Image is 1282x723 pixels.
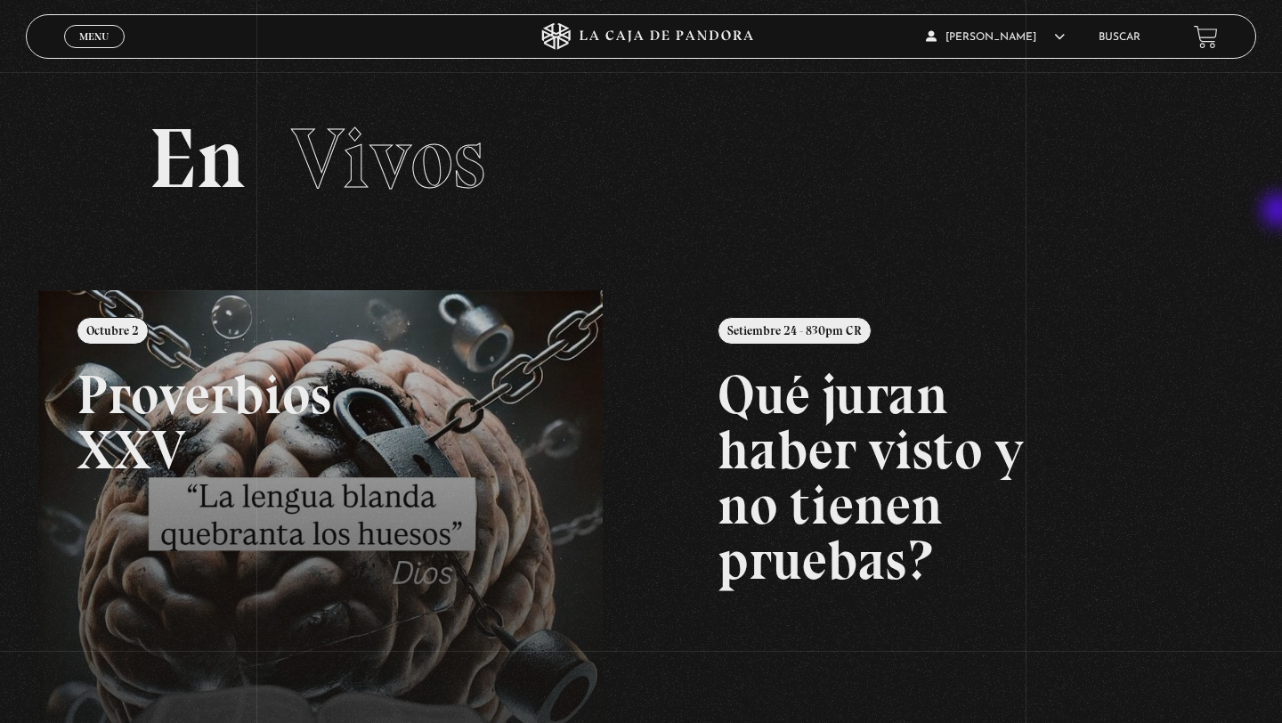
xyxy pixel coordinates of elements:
a: View your shopping cart [1194,25,1218,49]
span: Vivos [291,108,485,209]
h2: En [149,117,1133,201]
span: Menu [79,31,109,42]
span: Cerrar [74,46,116,59]
a: Buscar [1099,32,1140,43]
span: [PERSON_NAME] [926,32,1065,43]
